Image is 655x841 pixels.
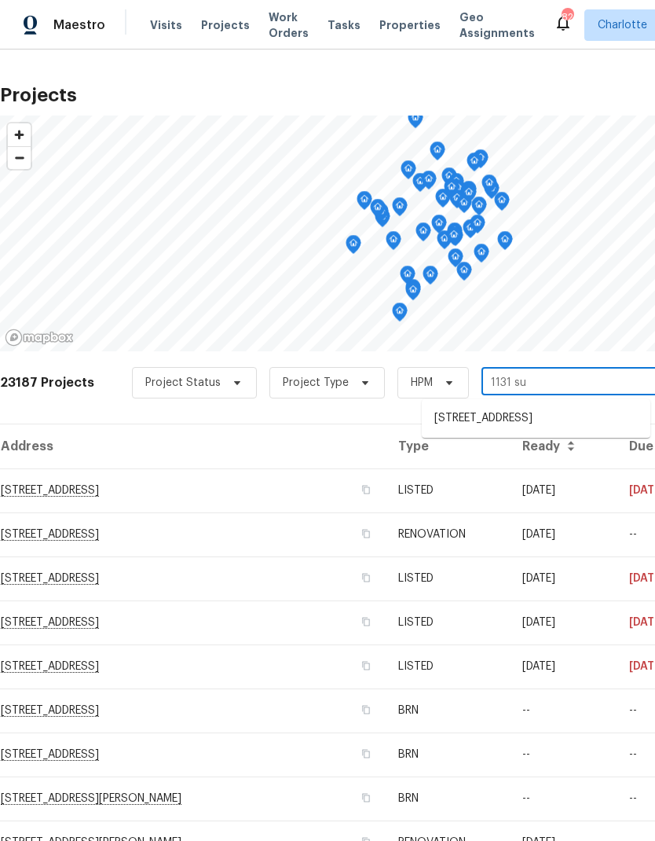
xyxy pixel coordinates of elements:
td: RENOVATION [386,512,510,556]
div: Map marker [448,248,463,273]
div: Map marker [463,219,478,244]
button: Copy Address [359,615,373,629]
button: Copy Address [359,791,373,805]
td: -- [510,777,617,821]
div: Map marker [449,189,465,214]
div: Map marker [400,266,415,290]
a: Mapbox homepage [5,329,74,347]
div: Map marker [437,230,452,255]
div: Map marker [357,191,372,215]
button: Copy Address [359,747,373,761]
div: Map marker [473,149,489,174]
div: Map marker [446,226,462,251]
div: Map marker [461,181,477,205]
th: Type [386,424,510,468]
div: Map marker [456,262,472,286]
div: Map marker [471,196,487,221]
div: Map marker [346,235,361,259]
td: LISTED [386,556,510,600]
td: BRN [386,777,510,821]
div: Map marker [412,173,428,197]
div: Map marker [447,222,463,247]
div: 82 [562,9,573,25]
span: Geo Assignments [459,9,535,41]
span: Zoom out [8,147,31,169]
div: Map marker [448,173,464,197]
div: Map marker [423,266,438,290]
div: Map marker [494,192,510,216]
div: Map marker [415,222,431,247]
span: Visits [150,17,182,33]
td: [DATE] [510,512,617,556]
td: LISTED [386,468,510,512]
td: [DATE] [510,600,617,645]
span: Project Status [145,375,221,391]
button: Copy Address [359,703,373,717]
td: [DATE] [510,468,617,512]
div: Map marker [430,141,445,166]
td: [DATE] [510,556,617,600]
div: Map marker [431,215,447,239]
td: LISTED [386,645,510,689]
div: Map marker [408,109,423,134]
button: Zoom in [8,123,31,146]
td: LISTED [386,600,510,645]
span: Projects [201,17,250,33]
button: Copy Address [359,527,373,541]
div: Map marker [461,184,477,208]
div: Map marker [467,152,482,177]
span: Properties [379,17,441,33]
div: Map marker [435,189,451,213]
button: Copy Address [359,659,373,673]
td: [DATE] [510,645,617,689]
div: Map marker [497,231,513,255]
div: Map marker [463,351,479,376]
button: Zoom out [8,146,31,169]
button: Copy Address [359,483,373,497]
div: Map marker [392,197,408,222]
th: Ready [510,424,617,468]
span: HPM [411,375,433,391]
div: Map marker [386,231,401,255]
div: Map marker [481,174,497,199]
div: Map marker [405,281,421,306]
div: Map marker [456,194,472,219]
div: Map marker [401,160,416,185]
button: Copy Address [359,571,373,585]
span: Charlotte [598,17,647,33]
div: Map marker [405,279,421,303]
td: -- [510,689,617,733]
div: Map marker [370,199,386,223]
div: Map marker [392,303,408,327]
span: Work Orders [269,9,309,41]
td: -- [510,733,617,777]
td: BRN [386,689,510,733]
div: Map marker [470,215,485,239]
div: Map marker [444,178,459,203]
td: BRN [386,733,510,777]
span: Project Type [283,375,349,391]
span: Maestro [53,17,105,33]
span: Tasks [327,20,360,31]
li: [STREET_ADDRESS] [422,406,650,432]
div: Map marker [441,167,457,192]
div: Map marker [474,244,489,268]
div: Map marker [421,171,437,195]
